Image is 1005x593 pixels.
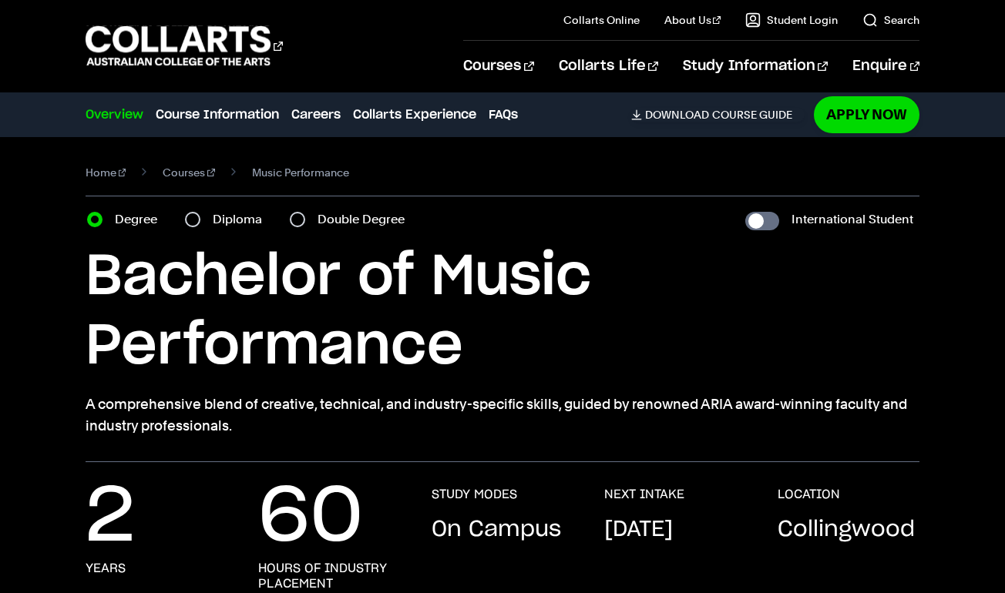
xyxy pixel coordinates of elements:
p: On Campus [432,514,561,545]
h3: years [86,561,126,576]
h3: hours of industry placement [258,561,400,591]
a: Courses [163,162,215,183]
p: A comprehensive blend of creative, technical, and industry-specific skills, guided by renowned AR... [86,394,919,437]
p: Collingwood [778,514,915,545]
p: 2 [86,487,135,548]
a: Enquire [852,41,919,92]
a: DownloadCourse Guide [631,108,805,122]
h1: Bachelor of Music Performance [86,243,919,381]
a: Apply Now [814,96,919,132]
a: Collarts Life [559,41,658,92]
a: Collarts Online [563,12,640,28]
span: Download [645,108,709,122]
h3: STUDY MODES [432,487,517,502]
span: Music Performance [252,162,349,183]
a: Careers [291,106,341,124]
p: [DATE] [604,514,673,545]
label: Diploma [213,209,271,230]
label: Degree [115,209,166,230]
a: Home [86,162,126,183]
a: Student Login [745,12,838,28]
p: 60 [258,487,363,548]
label: International Student [792,209,913,230]
a: Study Information [683,41,828,92]
label: Double Degree [318,209,414,230]
h3: NEXT INTAKE [604,487,684,502]
a: Courses [463,41,533,92]
div: Go to homepage [86,24,283,68]
a: FAQs [489,106,518,124]
a: Overview [86,106,143,124]
a: Collarts Experience [353,106,476,124]
a: About Us [664,12,721,28]
h3: LOCATION [778,487,840,502]
a: Course Information [156,106,279,124]
a: Search [862,12,919,28]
